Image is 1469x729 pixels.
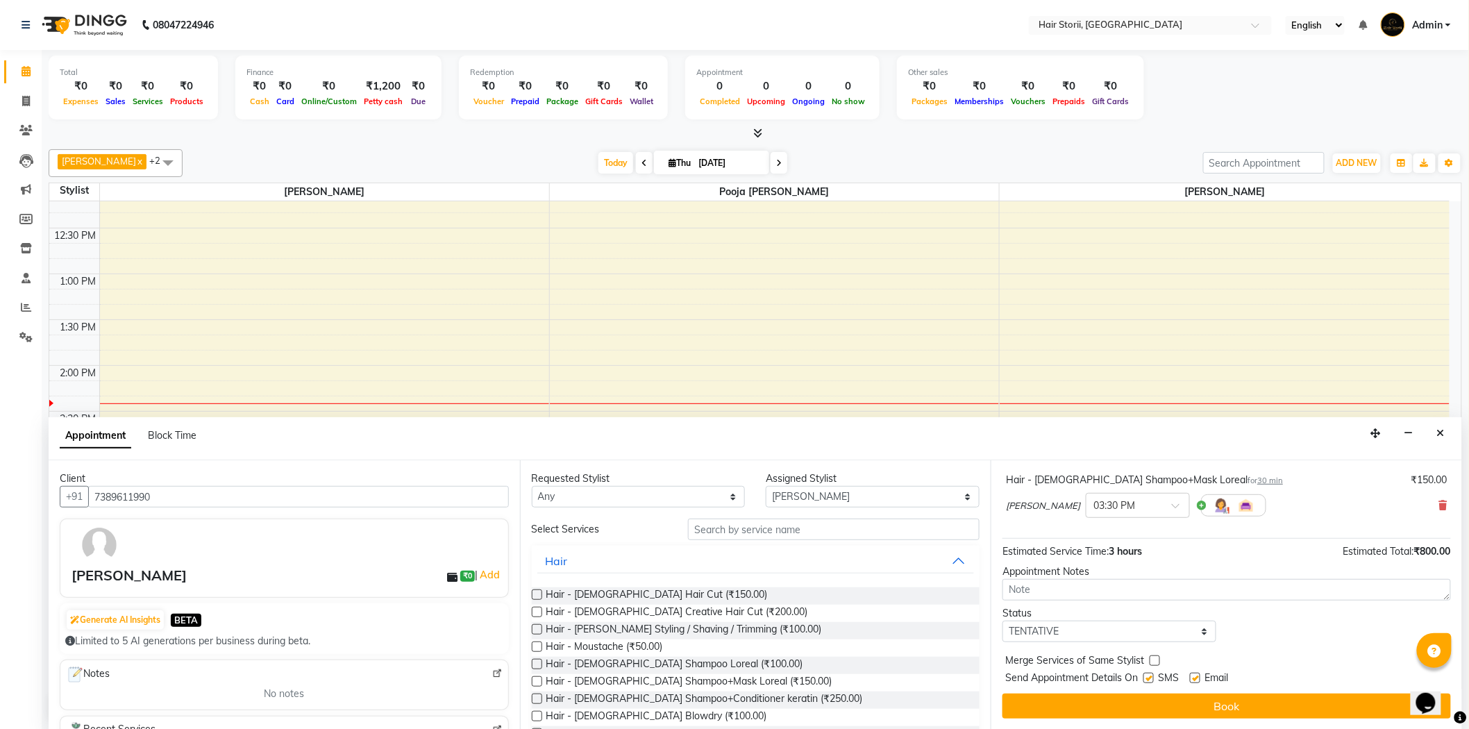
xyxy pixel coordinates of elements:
span: No notes [264,687,304,701]
span: Due [408,97,429,106]
span: SMS [1158,671,1179,688]
div: Client [60,471,509,486]
div: 12:30 PM [52,228,99,243]
img: Admin [1381,12,1405,37]
div: ₹0 [1049,78,1089,94]
div: ₹0 [406,78,430,94]
div: ₹0 [167,78,207,94]
span: Gift Cards [582,97,626,106]
div: 1:00 PM [58,274,99,289]
div: Stylist [49,183,99,198]
span: Petty cash [360,97,406,106]
div: ₹1,200 [360,78,406,94]
div: 2:00 PM [58,366,99,380]
div: ₹0 [582,78,626,94]
span: Hair - Moustache (₹50.00) [546,639,663,657]
span: Services [129,97,167,106]
div: 2:30 PM [58,412,99,426]
button: Close [1431,423,1451,444]
span: Estimated Service Time: [1002,545,1109,558]
div: Limited to 5 AI generations per business during beta. [65,634,503,648]
span: Hair - [DEMOGRAPHIC_DATA] Shampoo+Conditioner keratin (₹250.00) [546,692,863,709]
a: x [136,156,142,167]
span: Ongoing [789,97,828,106]
div: Hair - [DEMOGRAPHIC_DATA] Shampoo+Mask Loreal [1006,473,1283,487]
span: Notes [66,666,110,684]
div: Assigned Stylist [766,471,980,486]
div: Hair [546,553,568,569]
span: Gift Cards [1089,97,1133,106]
span: Estimated Total: [1343,545,1414,558]
span: Email [1204,671,1228,688]
span: No show [828,97,868,106]
span: Appointment [60,424,131,449]
div: ₹0 [543,78,582,94]
div: ₹0 [507,78,543,94]
div: Appointment [696,67,868,78]
span: Pooja [PERSON_NAME] [550,183,999,201]
span: 3 hours [1109,545,1142,558]
div: ₹0 [626,78,657,94]
input: Search Appointment [1203,152,1325,174]
span: Card [273,97,298,106]
span: Today [598,152,633,174]
div: ₹0 [1007,78,1049,94]
span: Sales [102,97,129,106]
span: Memberships [951,97,1007,106]
div: Appointment Notes [1002,564,1451,579]
small: for [1248,476,1283,485]
button: ADD NEW [1333,153,1381,173]
span: Merge Services of Same Stylist [1005,653,1144,671]
span: Prepaid [507,97,543,106]
div: 1:30 PM [58,320,99,335]
span: Hair - [DEMOGRAPHIC_DATA] Hair Cut (₹150.00) [546,587,768,605]
span: Send Appointment Details On [1005,671,1138,688]
div: 0 [696,78,744,94]
span: Cash [246,97,273,106]
span: Hair - [DEMOGRAPHIC_DATA] Shampoo Loreal (₹100.00) [546,657,803,674]
div: ₹0 [246,78,273,94]
button: +91 [60,486,89,508]
span: | [475,567,502,583]
div: ₹0 [60,78,102,94]
div: ₹0 [129,78,167,94]
span: [PERSON_NAME] [1006,499,1080,513]
span: Products [167,97,207,106]
span: ₹0 [460,571,475,582]
span: ₹800.00 [1414,545,1451,558]
div: Status [1002,606,1216,621]
input: 2025-09-04 [694,153,764,174]
div: Other sales [908,67,1133,78]
input: Search by service name [688,519,980,540]
span: Block Time [148,429,196,442]
span: [PERSON_NAME] [1000,183,1450,201]
span: [PERSON_NAME] [100,183,549,201]
div: [PERSON_NAME] [72,565,187,586]
span: Hair - [DEMOGRAPHIC_DATA] Shampoo+Mask Loreal (₹150.00) [546,674,832,692]
span: Expenses [60,97,102,106]
div: ₹0 [298,78,360,94]
span: Vouchers [1007,97,1049,106]
span: Packages [908,97,951,106]
div: Redemption [470,67,657,78]
img: Interior.png [1238,497,1254,514]
button: Book [1002,694,1451,719]
div: 0 [789,78,828,94]
span: +2 [149,155,171,166]
iframe: chat widget [1411,673,1455,715]
span: Hair - [PERSON_NAME] Styling / Shaving / Trimming (₹100.00) [546,622,822,639]
div: Total [60,67,207,78]
div: ₹0 [273,78,298,94]
input: Search by Name/Mobile/Email/Code [88,486,509,508]
div: Requested Stylist [532,471,746,486]
span: Prepaids [1049,97,1089,106]
span: Package [543,97,582,106]
img: logo [35,6,131,44]
span: 30 min [1257,476,1283,485]
div: ₹0 [102,78,129,94]
div: 0 [828,78,868,94]
span: Completed [696,97,744,106]
span: Upcoming [744,97,789,106]
div: Select Services [521,522,678,537]
div: 0 [744,78,789,94]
